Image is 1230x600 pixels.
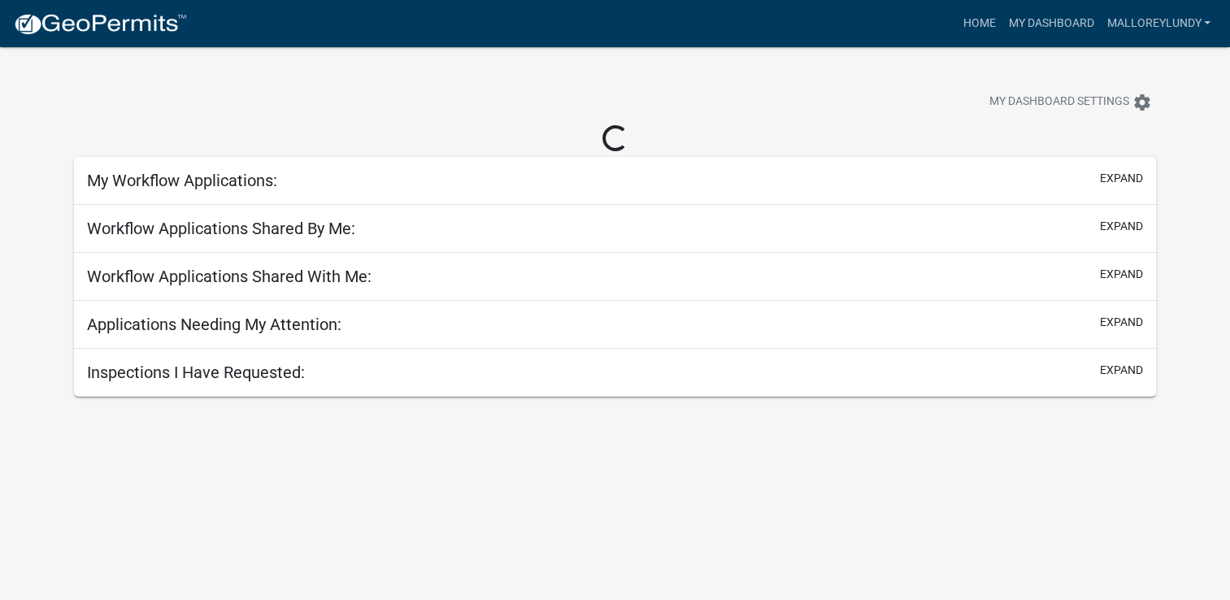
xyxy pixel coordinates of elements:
span: My Dashboard Settings [989,93,1129,112]
h5: Workflow Applications Shared By Me: [87,219,355,238]
h5: Applications Needing My Attention: [87,315,341,334]
i: settings [1132,93,1152,112]
a: Home [956,8,1002,39]
h5: Inspections I Have Requested: [87,363,305,382]
a: MalloreyLundy [1100,8,1217,39]
button: expand [1100,362,1143,379]
button: expand [1100,170,1143,187]
h5: Workflow Applications Shared With Me: [87,267,372,286]
h5: My Workflow Applications: [87,171,277,190]
button: expand [1100,266,1143,283]
button: expand [1100,314,1143,331]
button: expand [1100,218,1143,235]
a: My Dashboard [1002,8,1100,39]
button: My Dashboard Settingssettings [976,86,1165,118]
